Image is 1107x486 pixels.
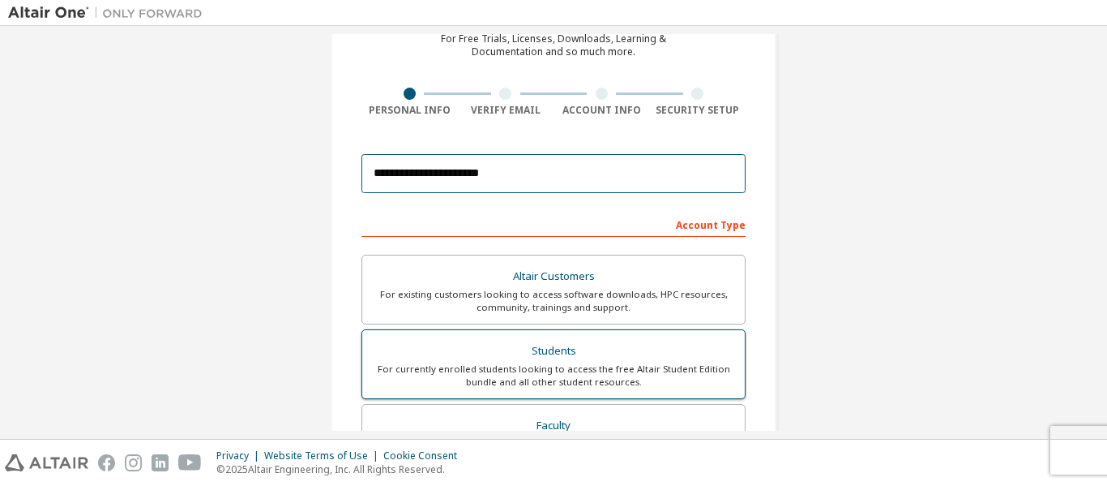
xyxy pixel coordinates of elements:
[383,449,467,462] div: Cookie Consent
[650,104,746,117] div: Security Setup
[361,211,746,237] div: Account Type
[458,104,554,117] div: Verify Email
[178,454,202,471] img: youtube.svg
[125,454,142,471] img: instagram.svg
[372,288,735,314] div: For existing customers looking to access software downloads, HPC resources, community, trainings ...
[372,340,735,363] div: Students
[216,449,264,462] div: Privacy
[372,363,735,389] div: For currently enrolled students looking to access the free Altair Student Edition bundle and all ...
[264,449,383,462] div: Website Terms of Use
[98,454,115,471] img: facebook.svg
[553,104,650,117] div: Account Info
[441,32,666,58] div: For Free Trials, Licenses, Downloads, Learning & Documentation and so much more.
[5,454,88,471] img: altair_logo.svg
[372,265,735,288] div: Altair Customers
[216,462,467,476] p: © 2025 Altair Engineering, Inc. All Rights Reserved.
[372,415,735,437] div: Faculty
[361,104,458,117] div: Personal Info
[152,454,169,471] img: linkedin.svg
[8,5,211,21] img: Altair One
